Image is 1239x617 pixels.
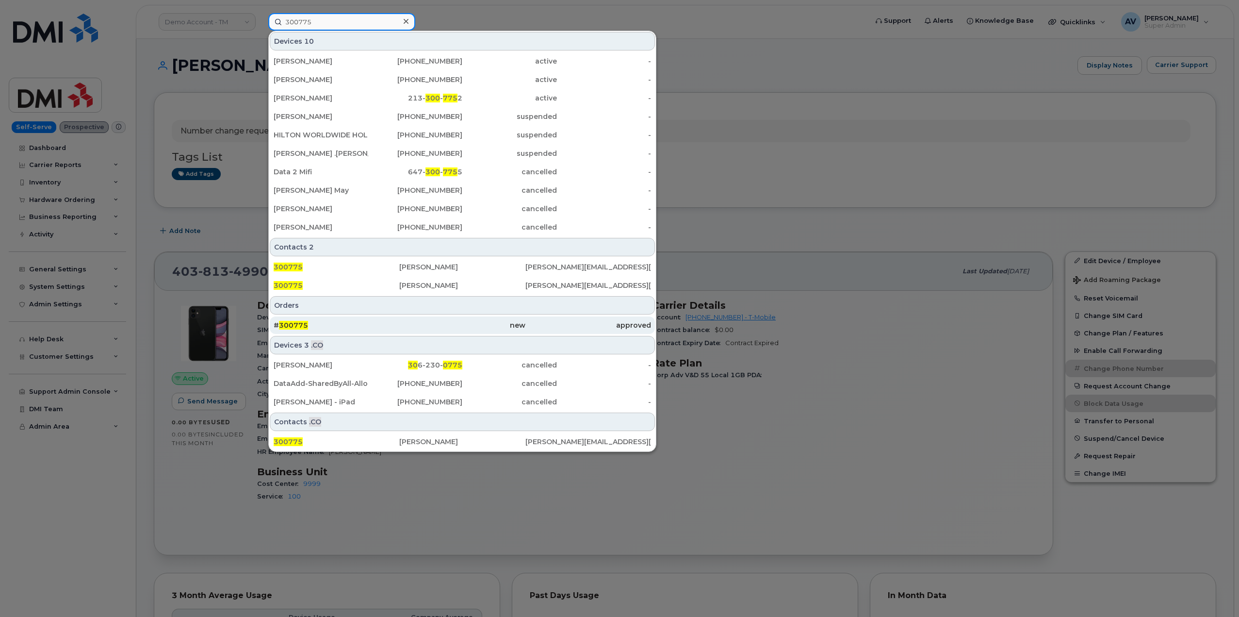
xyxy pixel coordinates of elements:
[557,149,652,158] div: -
[462,112,557,121] div: suspended
[270,71,655,88] a: [PERSON_NAME][PHONE_NUMBER]active-
[270,163,655,181] a: Data 2 Mifi647-300-7755cancelled-
[270,145,655,162] a: [PERSON_NAME] .[PERSON_NAME][PHONE_NUMBER]suspended-
[408,361,418,369] span: 30
[557,75,652,84] div: -
[368,130,463,140] div: [PHONE_NUMBER]
[274,112,368,121] div: [PERSON_NAME]
[270,277,655,294] a: 300775[PERSON_NAME][PERSON_NAME][EMAIL_ADDRESS][PERSON_NAME][DOMAIN_NAME]
[399,320,525,330] div: new
[274,149,368,158] div: [PERSON_NAME] .[PERSON_NAME]
[274,281,303,290] span: 300775
[462,222,557,232] div: cancelled
[557,360,652,370] div: -
[270,89,655,107] a: [PERSON_NAME]213-300-7752active-
[274,204,368,214] div: [PERSON_NAME]
[368,397,463,407] div: [PHONE_NUMBER]
[368,75,463,84] div: [PHONE_NUMBER]
[368,167,463,177] div: 647- - 5
[270,258,655,276] a: 300775[PERSON_NAME][PERSON_NAME][EMAIL_ADDRESS][PERSON_NAME][DOMAIN_NAME]
[557,222,652,232] div: -
[557,204,652,214] div: -
[274,185,368,195] div: [PERSON_NAME] May
[270,218,655,236] a: [PERSON_NAME][PHONE_NUMBER]cancelled-
[525,281,651,290] div: [PERSON_NAME][EMAIL_ADDRESS][PERSON_NAME][DOMAIN_NAME]
[462,185,557,195] div: cancelled
[462,75,557,84] div: active
[270,32,655,50] div: Devices
[557,397,652,407] div: -
[368,204,463,214] div: [PHONE_NUMBER]
[525,437,651,447] div: [PERSON_NAME][EMAIL_ADDRESS][PERSON_NAME][DOMAIN_NAME]
[304,36,314,46] span: 10
[443,361,462,369] span: 0775
[270,433,655,450] a: 300775[PERSON_NAME][PERSON_NAME][EMAIL_ADDRESS][PERSON_NAME][DOMAIN_NAME]
[368,360,463,370] div: 6-230-
[368,56,463,66] div: [PHONE_NUMBER]
[368,379,463,388] div: [PHONE_NUMBER]
[309,242,314,252] span: 2
[462,397,557,407] div: cancelled
[399,437,525,447] div: [PERSON_NAME]
[270,375,655,392] a: DataAdd-SharedByAll-Allocated Out[PHONE_NUMBER]cancelled-
[425,94,440,102] span: 300
[368,185,463,195] div: [PHONE_NUMBER]
[557,112,652,121] div: -
[274,75,368,84] div: [PERSON_NAME]
[274,397,368,407] div: [PERSON_NAME] - iPad
[557,130,652,140] div: -
[270,336,655,354] div: Devices
[274,263,303,271] span: 300775
[270,52,655,70] a: [PERSON_NAME][PHONE_NUMBER]active-
[270,200,655,217] a: [PERSON_NAME][PHONE_NUMBER]cancelled-
[368,149,463,158] div: [PHONE_NUMBER]
[368,222,463,232] div: [PHONE_NUMBER]
[462,379,557,388] div: cancelled
[443,167,457,176] span: 775
[462,204,557,214] div: cancelled
[462,93,557,103] div: active
[274,167,368,177] div: Data 2 Mifi
[270,317,655,334] a: #300775newapproved
[270,296,655,315] div: Orders
[462,130,557,140] div: suspended
[557,185,652,195] div: -
[270,126,655,144] a: HILTON WORLDWIDE HOLDINGS INC.[PHONE_NUMBER]suspended-
[270,238,655,256] div: Contacts
[270,413,655,431] div: Contacts
[425,167,440,176] span: 300
[462,56,557,66] div: active
[399,281,525,290] div: [PERSON_NAME]
[557,167,652,177] div: -
[525,262,651,272] div: [PERSON_NAME][EMAIL_ADDRESS][PERSON_NAME][DOMAIN_NAME]
[270,182,655,199] a: [PERSON_NAME] May[PHONE_NUMBER]cancelled-
[443,94,457,102] span: 775
[462,360,557,370] div: cancelled
[557,56,652,66] div: -
[462,149,557,158] div: suspended
[274,379,368,388] div: DataAdd-SharedByAll-Allocated Out
[462,167,557,177] div: cancelled
[1197,575,1232,610] iframe: Messenger Launcher
[270,356,655,374] a: [PERSON_NAME]306-230-0775cancelled-
[525,320,651,330] div: approved
[274,360,368,370] div: [PERSON_NAME]
[274,222,368,232] div: [PERSON_NAME]
[274,93,368,103] div: [PERSON_NAME]
[274,56,368,66] div: [PERSON_NAME]
[270,108,655,125] a: [PERSON_NAME][PHONE_NUMBER]suspended-
[274,437,303,446] span: 300775
[368,93,463,103] div: 213- - 2
[309,417,321,427] span: .CO
[557,379,652,388] div: -
[274,130,368,140] div: HILTON WORLDWIDE HOLDINGS INC.
[557,93,652,103] div: -
[279,321,308,330] span: 300775
[399,262,525,272] div: [PERSON_NAME]
[311,340,323,350] span: .CO
[270,393,655,411] a: [PERSON_NAME] - iPad[PHONE_NUMBER]cancelled-
[274,320,399,330] div: #
[368,112,463,121] div: [PHONE_NUMBER]
[304,340,309,350] span: 3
